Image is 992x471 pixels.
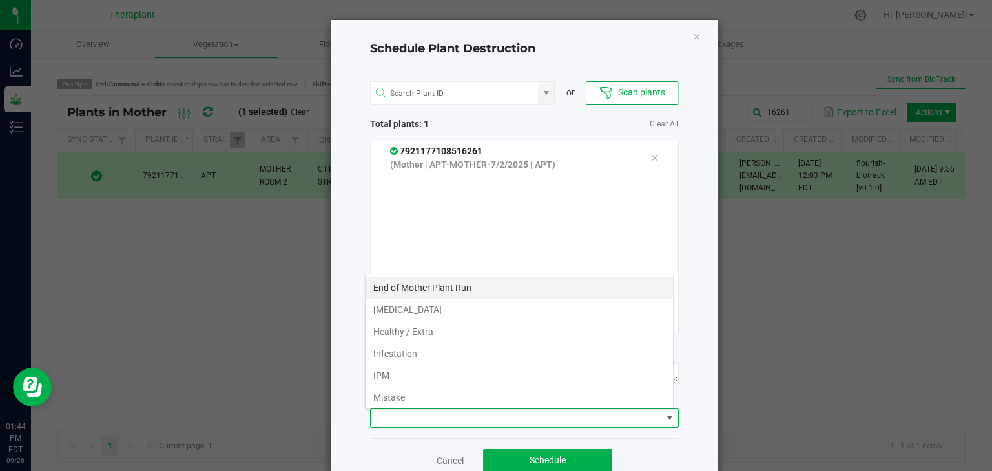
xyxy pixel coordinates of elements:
button: Close [692,28,701,44]
li: Mistake [366,386,673,408]
li: IPM [366,365,673,386]
h4: Schedule Plant Destruction [370,41,679,57]
a: Clear All [650,119,679,130]
span: Schedule [530,455,566,465]
a: Cancel [437,454,464,467]
span: Total plants: 1 [370,117,524,131]
input: NO DATA FOUND [371,82,539,105]
button: Scan plants [586,81,678,105]
span: 7921177108516261 [390,146,482,156]
li: End of Mother Plant Run [366,277,673,299]
span: In Sync [390,146,400,156]
p: (Mother | APT-MOTHER-7/2/2025 | APT) [390,158,632,172]
div: or [555,86,586,99]
div: Remove tag [641,150,668,166]
li: [MEDICAL_DATA] [366,299,673,321]
li: Healthy / Extra [366,321,673,343]
iframe: Resource center [13,368,52,406]
li: Infestation [366,343,673,365]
